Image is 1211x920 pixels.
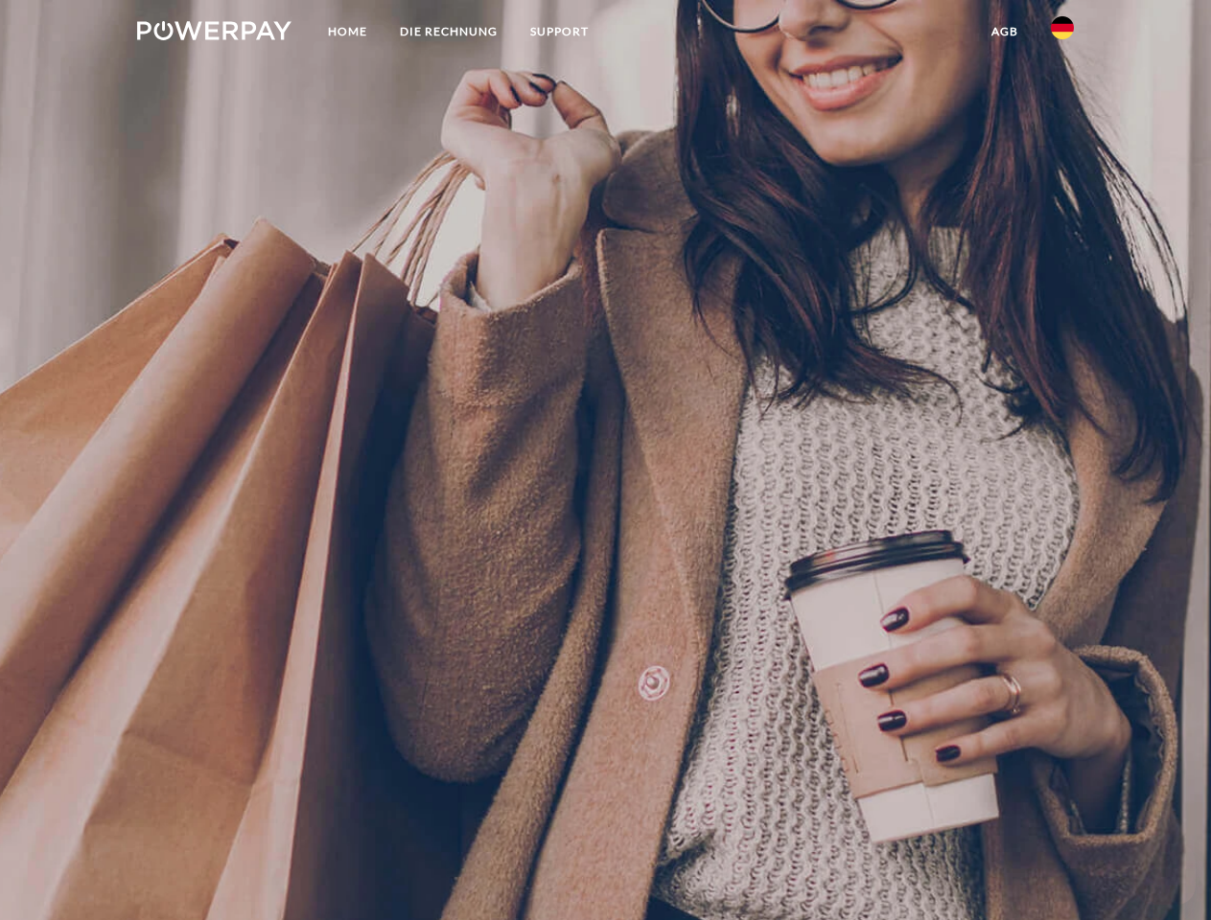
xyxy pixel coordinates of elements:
[1134,843,1196,905] iframe: Button to launch messaging window
[137,21,291,40] img: logo-powerpay-white.svg
[514,14,605,49] a: SUPPORT
[312,14,384,49] a: Home
[384,14,514,49] a: DIE RECHNUNG
[975,14,1035,49] a: agb
[1051,16,1074,39] img: de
